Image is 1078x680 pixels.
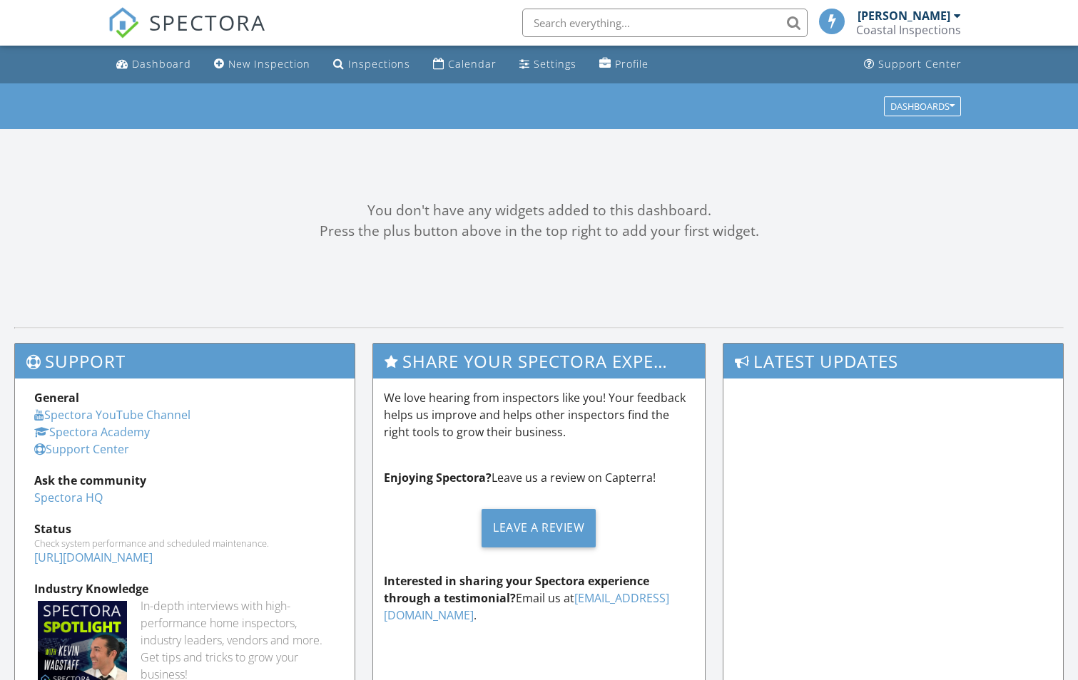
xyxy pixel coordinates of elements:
a: SPECTORA [108,19,266,49]
div: Inspections [348,57,410,71]
div: Profile [615,57,649,71]
div: Dashboards [890,101,955,111]
a: Leave a Review [384,498,693,558]
div: You don't have any widgets added to this dashboard. [14,200,1064,221]
a: Profile [594,51,654,78]
a: Support Center [34,441,129,457]
span: SPECTORA [149,7,266,37]
a: Dashboard [111,51,197,78]
div: Press the plus button above in the top right to add your first widget. [14,221,1064,242]
a: Calendar [427,51,502,78]
h3: Share Your Spectora Experience [373,344,704,378]
div: Dashboard [132,57,191,71]
a: New Inspection [208,51,316,78]
div: Status [34,520,335,537]
div: Support Center [878,57,962,71]
a: Inspections [327,51,416,78]
p: We love hearing from inspectors like you! Your feedback helps us improve and helps other inspecto... [384,389,693,441]
div: Coastal Inspections [856,23,961,37]
img: The Best Home Inspection Software - Spectora [108,7,139,38]
h3: Latest Updates [723,344,1063,378]
div: New Inspection [228,57,310,71]
a: Spectora YouTube Channel [34,407,190,423]
strong: General [34,390,79,406]
div: Leave a Review [482,509,596,547]
p: Leave us a review on Capterra! [384,469,693,486]
a: [EMAIL_ADDRESS][DOMAIN_NAME] [384,590,669,623]
a: Spectora HQ [34,490,103,505]
input: Search everything... [522,9,808,37]
a: Settings [514,51,582,78]
div: Ask the community [34,472,335,489]
a: Spectora Academy [34,424,150,440]
p: Email us at . [384,572,693,624]
div: [PERSON_NAME] [858,9,950,23]
button: Dashboards [884,96,961,116]
div: Calendar [448,57,497,71]
strong: Enjoying Spectora? [384,470,492,485]
div: Industry Knowledge [34,580,335,597]
strong: Interested in sharing your Spectora experience through a testimonial? [384,573,649,606]
a: [URL][DOMAIN_NAME] [34,550,153,565]
div: Check system performance and scheduled maintenance. [34,537,335,549]
a: Support Center [858,51,967,78]
div: Settings [534,57,576,71]
h3: Support [15,344,355,378]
